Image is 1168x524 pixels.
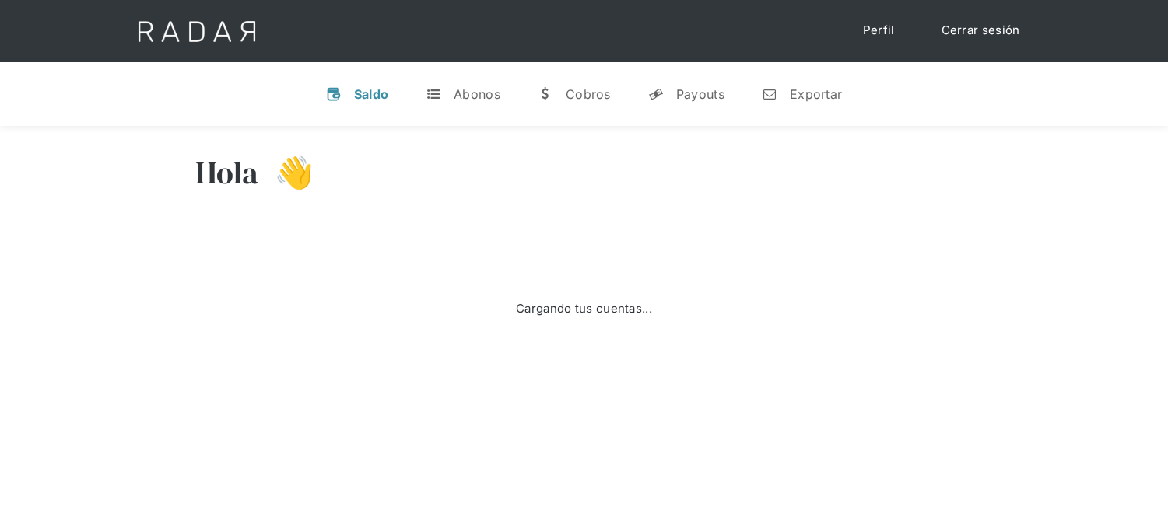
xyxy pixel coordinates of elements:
[926,16,1036,46] a: Cerrar sesión
[790,86,842,102] div: Exportar
[648,86,664,102] div: y
[259,153,314,192] h3: 👋
[195,153,259,192] h3: Hola
[762,86,777,102] div: n
[354,86,389,102] div: Saldo
[566,86,611,102] div: Cobros
[847,16,910,46] a: Perfil
[454,86,500,102] div: Abonos
[426,86,441,102] div: t
[676,86,724,102] div: Payouts
[538,86,553,102] div: w
[516,300,652,318] div: Cargando tus cuentas...
[326,86,342,102] div: v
